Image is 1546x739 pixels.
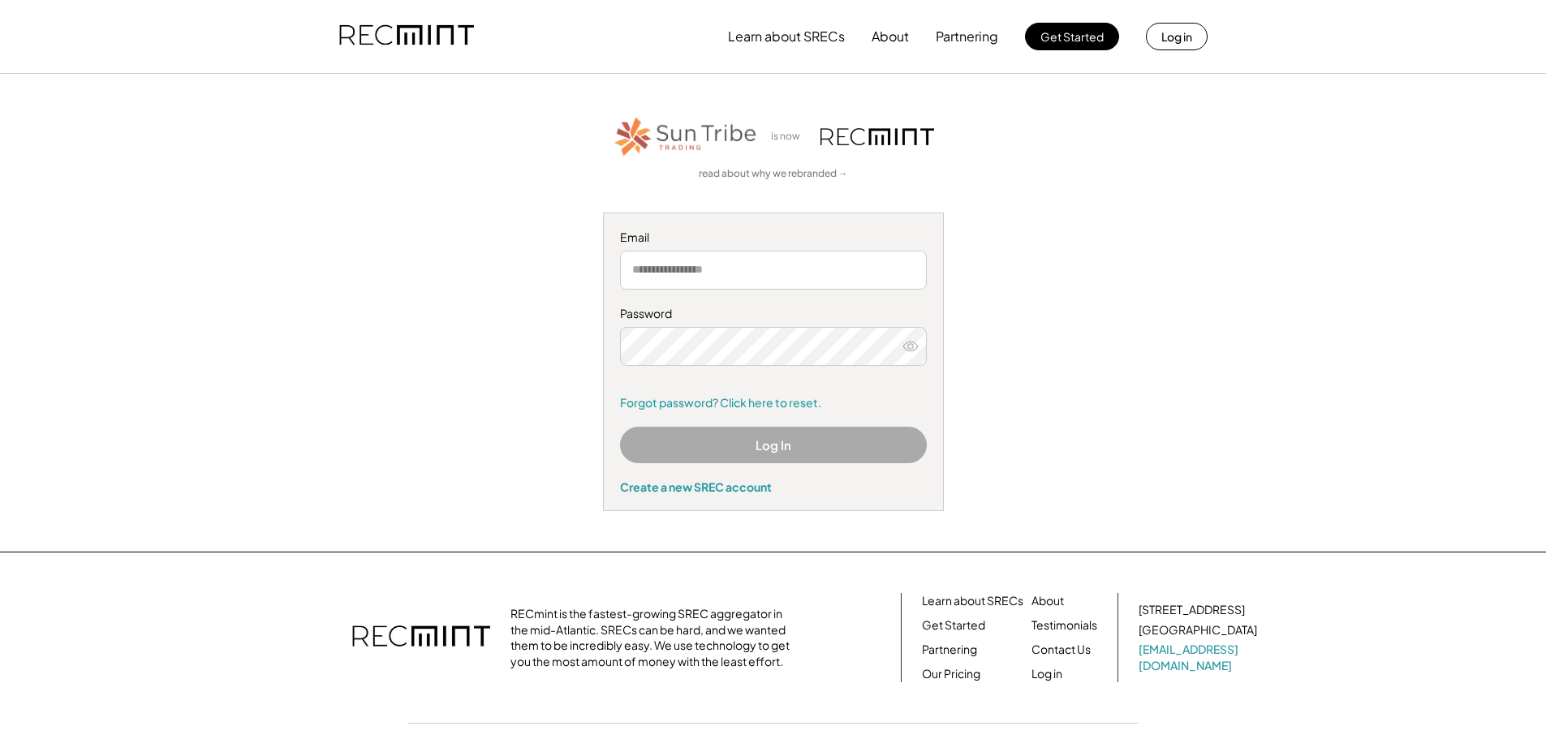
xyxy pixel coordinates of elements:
div: Email [620,230,927,246]
div: [STREET_ADDRESS] [1139,602,1245,618]
div: RECmint is the fastest-growing SREC aggregator in the mid-Atlantic. SRECs can be hard, and we wan... [510,606,799,669]
a: Get Started [922,617,985,634]
button: Partnering [936,20,998,53]
img: STT_Horizontal_Logo%2B-%2BColor.png [613,114,759,159]
img: recmint-logotype%403x.png [339,9,474,64]
button: About [872,20,909,53]
div: is now [767,130,812,144]
div: Create a new SREC account [620,479,927,494]
button: Learn about SRECs [728,20,845,53]
a: Forgot password? Click here to reset. [620,395,927,411]
div: [GEOGRAPHIC_DATA] [1139,622,1257,638]
button: Log In [620,427,927,463]
a: read about why we rebranded → [699,167,848,181]
a: Partnering [922,642,977,658]
a: Log in [1031,666,1062,682]
a: [EMAIL_ADDRESS][DOMAIN_NAME] [1139,642,1260,673]
img: recmint-logotype%403x.png [352,609,490,666]
a: About [1031,593,1064,609]
button: Log in [1146,23,1208,50]
img: recmint-logotype%403x.png [820,128,934,145]
a: Learn about SRECs [922,593,1023,609]
a: Contact Us [1031,642,1091,658]
a: Our Pricing [922,666,980,682]
a: Testimonials [1031,617,1097,634]
div: Password [620,306,927,322]
button: Get Started [1025,23,1119,50]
